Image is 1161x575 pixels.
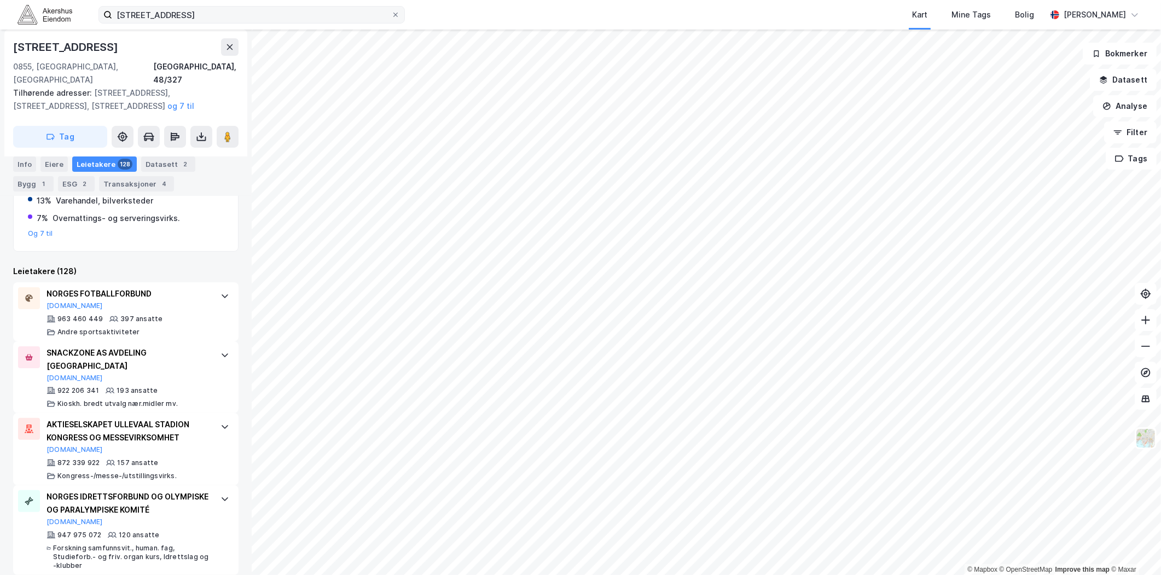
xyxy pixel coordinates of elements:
[47,490,210,516] div: NORGES IDRETTSFORBUND OG OLYMPISKE OG PARALYMPISKE KOMITÉ
[159,178,170,189] div: 4
[37,194,51,207] div: 13%
[72,156,137,172] div: Leietakere
[28,229,53,238] button: Og 7 til
[112,7,391,23] input: Søk på adresse, matrikkel, gårdeiere, leietakere eller personer
[58,176,95,191] div: ESG
[13,265,239,278] div: Leietakere (128)
[117,386,158,395] div: 193 ansatte
[56,194,153,207] div: Varehandel, bilverksteder
[141,156,195,172] div: Datasett
[13,88,94,97] span: Tilhørende adresser:
[1015,8,1034,21] div: Bolig
[57,315,103,323] div: 963 460 449
[1104,121,1157,143] button: Filter
[57,458,100,467] div: 872 339 922
[120,315,162,323] div: 397 ansatte
[47,287,210,300] div: NORGES FOTBALLFORBUND
[57,399,178,408] div: Kioskh. bredt utvalg nær.midler mv.
[1055,566,1110,573] a: Improve this map
[47,418,210,444] div: AKTIESELSKAPET ULLEVAAL STADION KONGRESS OG MESSEVIRKSOMHET
[967,566,997,573] a: Mapbox
[47,374,103,382] button: [DOMAIN_NAME]
[13,156,36,172] div: Info
[1106,522,1161,575] iframe: Chat Widget
[1106,148,1157,170] button: Tags
[57,386,99,395] div: 922 206 341
[57,531,101,539] div: 947 975 072
[13,176,54,191] div: Bygg
[13,86,230,113] div: [STREET_ADDRESS], [STREET_ADDRESS], [STREET_ADDRESS]
[1106,522,1161,575] div: Kontrollprogram for chat
[37,212,48,225] div: 7%
[47,518,103,526] button: [DOMAIN_NAME]
[57,472,177,480] div: Kongress-/messe-/utstillingsvirks.
[13,60,153,86] div: 0855, [GEOGRAPHIC_DATA], [GEOGRAPHIC_DATA]
[118,159,132,170] div: 128
[117,458,158,467] div: 157 ansatte
[912,8,927,21] div: Kart
[951,8,991,21] div: Mine Tags
[99,176,174,191] div: Transaksjoner
[38,178,49,189] div: 1
[13,126,107,148] button: Tag
[180,159,191,170] div: 2
[53,544,210,570] div: Forskning samfunnsvit., human. fag, Studieforb.- og friv. organ kurs, Idrettslag og -klubber
[1093,95,1157,117] button: Analyse
[1083,43,1157,65] button: Bokmerker
[18,5,72,24] img: akershus-eiendom-logo.9091f326c980b4bce74ccdd9f866810c.svg
[153,60,239,86] div: [GEOGRAPHIC_DATA], 48/327
[40,156,68,172] div: Eiere
[47,445,103,454] button: [DOMAIN_NAME]
[1090,69,1157,91] button: Datasett
[1135,428,1156,449] img: Z
[47,301,103,310] button: [DOMAIN_NAME]
[57,328,140,336] div: Andre sportsaktiviteter
[53,212,180,225] div: Overnattings- og serveringsvirks.
[1000,566,1053,573] a: OpenStreetMap
[119,531,159,539] div: 120 ansatte
[79,178,90,189] div: 2
[13,38,120,56] div: [STREET_ADDRESS]
[47,346,210,373] div: SNACKZONE AS AVDELING [GEOGRAPHIC_DATA]
[1064,8,1126,21] div: [PERSON_NAME]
